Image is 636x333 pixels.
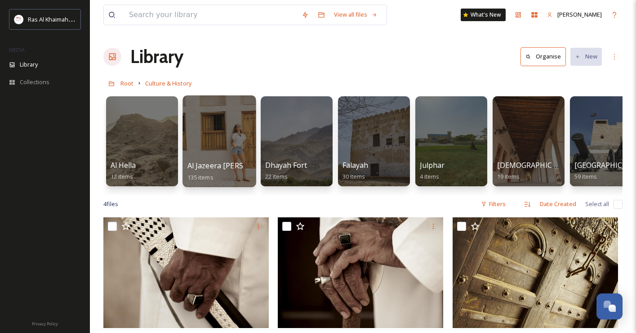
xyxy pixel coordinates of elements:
[120,78,133,89] a: Root
[461,9,506,21] a: What's New
[570,48,602,65] button: New
[187,173,213,181] span: 135 items
[9,46,25,53] span: MEDIA
[20,78,49,86] span: Collections
[585,200,609,208] span: Select all
[265,172,288,180] span: 22 items
[520,47,566,66] button: Organise
[342,160,368,170] span: Falayah
[265,160,307,170] span: Dhayah Fort
[453,217,618,328] img: Museum & Heritage .jpg
[543,6,606,23] a: [PERSON_NAME]
[497,172,520,180] span: 19 items
[32,321,58,327] span: Privacy Policy
[476,195,510,213] div: Filters
[125,5,297,25] input: Search your library
[520,47,570,66] a: Organise
[342,161,368,180] a: Falayah30 items
[420,172,439,180] span: 4 items
[111,172,133,180] span: 12 items
[111,161,136,180] a: Al Hella12 items
[596,293,623,319] button: Open Chat
[145,78,192,89] a: Culture & History
[145,79,192,87] span: Culture & History
[20,60,38,69] span: Library
[130,43,183,70] a: Library
[342,172,365,180] span: 30 items
[28,15,155,23] span: Ras Al Khaimah Tourism Development Authority
[14,15,23,24] img: Logo_RAKTDA_RGB-01.png
[278,217,443,328] img: Museum & Heritage .jpg
[574,172,597,180] span: 59 items
[120,79,133,87] span: Root
[420,160,445,170] span: Julphar
[329,6,382,23] a: View all files
[111,160,136,170] span: Al Hella
[103,200,118,208] span: 4 file s
[535,195,581,213] div: Date Created
[103,217,269,328] img: Museum & Heritage .jpg
[420,161,445,180] a: Julphar4 items
[557,10,602,18] span: [PERSON_NAME]
[187,162,282,181] a: Al Jazeera [PERSON_NAME]135 items
[187,161,282,171] span: Al Jazeera [PERSON_NAME]
[265,161,307,180] a: Dhayah Fort22 items
[32,318,58,328] a: Privacy Policy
